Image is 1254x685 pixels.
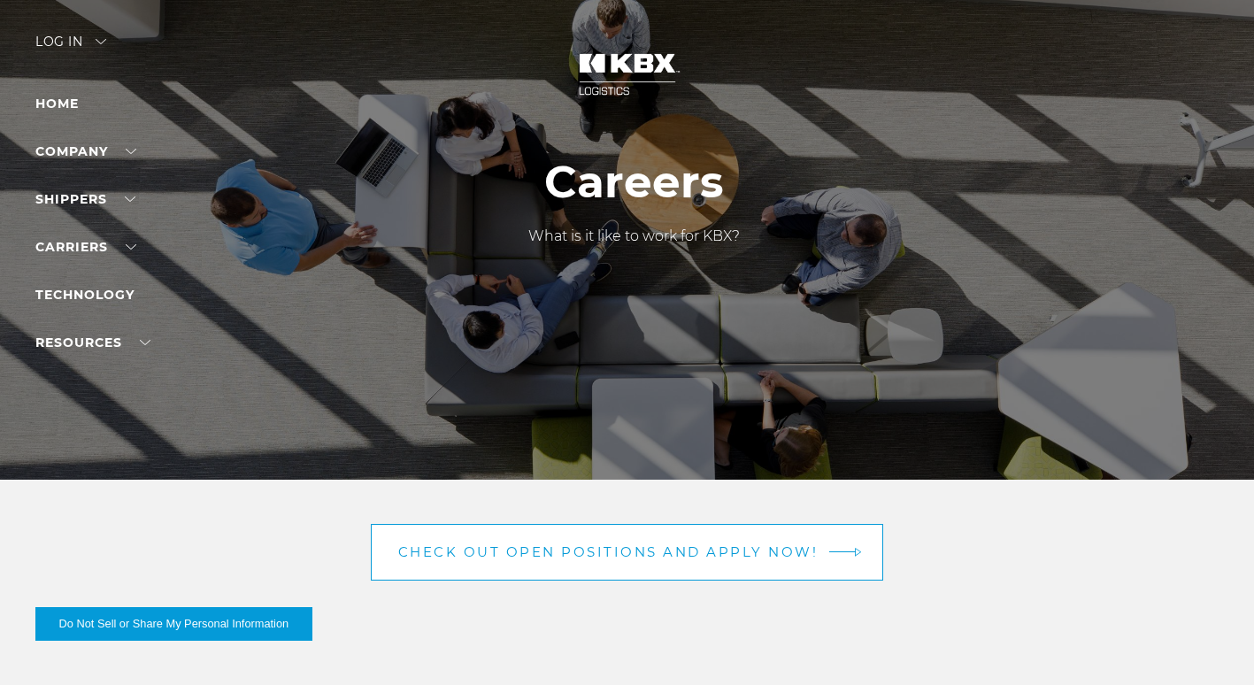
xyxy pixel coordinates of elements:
a: Company [35,143,136,159]
img: arrow [855,548,862,558]
img: arrow [96,39,106,44]
p: What is it like to work for KBX? [528,226,740,247]
a: SHIPPERS [35,191,135,207]
span: Check out open positions and apply now! [398,545,819,558]
a: Carriers [35,239,136,255]
img: kbx logo [561,35,694,113]
div: Log in [35,35,106,61]
h1: Careers [528,157,740,208]
a: Technology [35,287,135,303]
button: Do Not Sell or Share My Personal Information [35,607,312,641]
a: Check out open positions and apply now! arrow arrow [371,524,884,581]
a: Home [35,96,79,112]
iframe: Chat Widget [1166,600,1254,685]
a: RESOURCES [35,335,150,350]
